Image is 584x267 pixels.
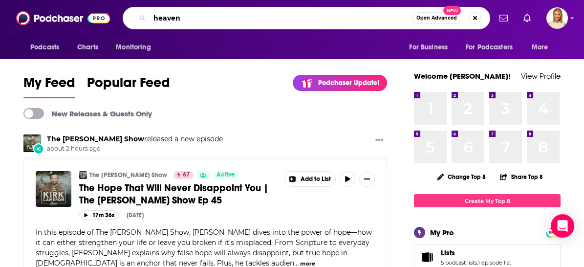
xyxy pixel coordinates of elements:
[478,259,511,266] a: 1 episode list
[546,7,568,29] button: Show profile menu
[79,182,268,206] span: The Hope That Will Never Disappoint You | The [PERSON_NAME] Show Ep 45
[547,229,559,236] span: PRO
[416,16,457,21] span: Open Advanced
[16,9,110,27] img: Podchaser - Follow, Share and Rate Podcasts
[79,182,277,206] a: The Hope That Will Never Disappoint You | The [PERSON_NAME] Show Ep 45
[87,74,170,98] a: Popular Feed
[87,74,170,97] span: Popular Feed
[127,212,144,219] div: [DATE]
[525,38,561,57] button: open menu
[284,172,335,186] button: Show More Button
[89,171,167,179] a: The [PERSON_NAME] Show
[441,248,511,257] a: Lists
[495,10,512,26] a: Show notifications dropdown
[459,38,527,57] button: open menu
[23,134,41,152] img: The Kirk Cameron Show
[47,134,144,143] a: The Kirk Cameron Show
[414,71,511,81] a: Welcome [PERSON_NAME]!
[409,41,448,54] span: For Business
[519,10,535,26] a: Show notifications dropdown
[71,38,104,57] a: Charts
[79,210,119,220] button: 17m 36s
[521,71,561,81] a: View Profile
[300,176,330,183] span: Add to List
[33,143,44,154] div: New Episode
[417,250,437,264] a: Lists
[79,171,87,179] img: The Kirk Cameron Show
[414,194,561,207] a: Create My Top 8
[30,41,59,54] span: Podcasts
[116,41,151,54] span: Monitoring
[77,41,98,54] span: Charts
[546,7,568,29] span: Logged in as leannebush
[443,6,461,15] span: New
[216,170,235,180] span: Active
[23,38,72,57] button: open menu
[441,248,455,257] span: Lists
[371,134,387,147] button: Show More Button
[547,228,559,236] a: PRO
[402,38,460,57] button: open menu
[499,167,543,186] button: Share Top 8
[318,79,379,87] p: Podchaser Update!
[441,259,477,266] a: 5 podcast lists
[532,41,548,54] span: More
[551,214,574,238] div: Open Intercom Messenger
[36,171,71,207] img: The Hope That Will Never Disappoint You | The Kirk Cameron Show Ep 45
[183,170,190,180] span: 67
[23,74,75,97] span: My Feed
[431,171,492,183] button: Change Top 8
[150,10,412,26] input: Search podcasts, credits, & more...
[173,171,194,179] a: 67
[477,259,478,266] span: ,
[109,38,163,57] button: open menu
[466,41,513,54] span: For Podcasters
[359,171,375,187] button: Show More Button
[47,145,223,153] span: about 2 hours ago
[412,12,461,24] button: Open AdvancedNew
[23,74,75,98] a: My Feed
[546,7,568,29] img: User Profile
[23,108,152,119] a: New Releases & Guests Only
[430,228,454,237] div: My Pro
[123,7,490,29] div: Search podcasts, credits, & more...
[213,171,239,179] a: Active
[47,134,223,144] h3: released a new episode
